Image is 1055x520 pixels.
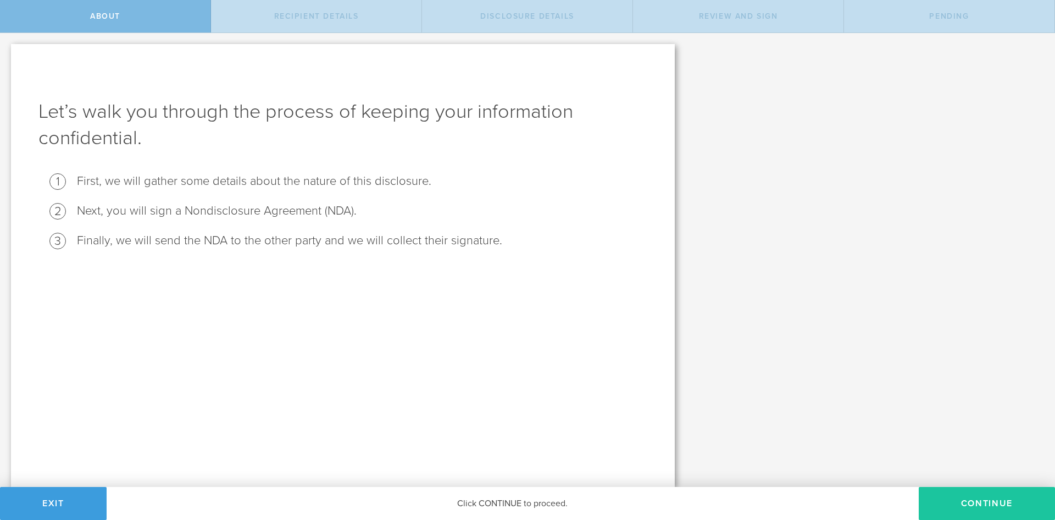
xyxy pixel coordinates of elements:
[77,173,647,189] li: First, we will gather some details about the nature of this disclosure.
[77,233,647,249] li: Finally, we will send the NDA to the other party and we will collect their signature.
[929,12,969,21] span: Pending
[480,12,574,21] span: Disclosure details
[90,12,120,21] span: About
[107,487,919,520] div: Click CONTINUE to proceed.
[38,98,647,151] h1: Let’s walk you through the process of keeping your information confidential.
[77,203,647,219] li: Next, you will sign a Nondisclosure Agreement (NDA).
[699,12,778,21] span: Review and sign
[274,12,359,21] span: Recipient details
[919,487,1055,520] button: Continue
